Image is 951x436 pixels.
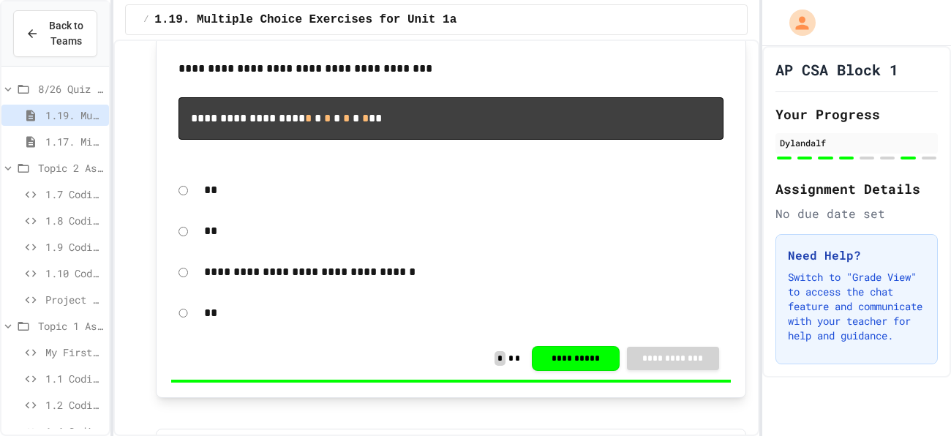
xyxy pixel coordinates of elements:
[45,371,103,386] span: 1.1 Coding Practice
[788,270,925,343] p: Switch to "Grade View" to access the chat feature and communicate with your teacher for help and ...
[45,239,103,255] span: 1.9 Coding Practice
[45,108,103,123] span: 1.19. Multiple Choice Exercises for Unit 1a (1.1-1.6)
[775,59,898,80] h1: AP CSA Block 1
[38,81,103,97] span: 8/26 Quiz Review
[45,187,103,202] span: 1.7 Coding Practice
[775,205,938,222] div: No due date set
[45,134,103,149] span: 1.17. Mixed Up Code Practice 1.1-1.6
[45,266,103,281] span: 1.10 Coding Practice
[780,136,933,149] div: Dylandalf
[45,397,103,413] span: 1.2 Coding Practice
[143,14,149,26] span: /
[45,345,103,360] span: My First Program
[774,6,819,40] div: My Account
[154,11,527,29] span: 1.19. Multiple Choice Exercises for Unit 1a (1.1-1.6)
[48,18,85,49] span: Back to Teams
[775,178,938,199] h2: Assignment Details
[38,160,103,176] span: Topic 2 Assignments
[45,213,103,228] span: 1.8 Coding Practice
[775,104,938,124] h2: Your Progress
[45,292,103,307] span: Project Workspace
[38,318,103,334] span: Topic 1 Assignments
[788,247,925,264] h3: Need Help?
